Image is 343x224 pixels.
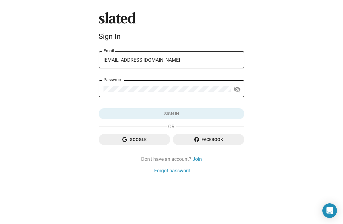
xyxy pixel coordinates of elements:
a: Join [192,156,202,162]
span: Facebook [178,134,239,145]
span: Google [104,134,165,145]
a: Forgot password [154,167,190,174]
button: Google [99,134,170,145]
div: Don't have an account? [99,156,244,162]
sl-branding: Sign In [99,12,244,43]
button: Show password [231,83,243,95]
div: Open Intercom Messenger [322,203,337,218]
mat-icon: visibility_off [233,85,241,94]
div: Sign In [99,32,244,41]
button: Facebook [173,134,244,145]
